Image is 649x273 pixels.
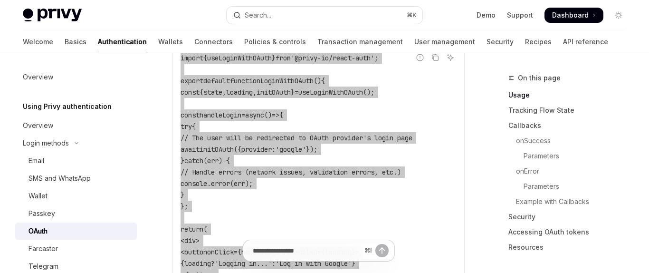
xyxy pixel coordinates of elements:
span: , [222,88,226,97]
span: . [207,179,211,188]
a: Security [508,209,634,224]
a: Welcome [23,30,53,53]
span: initOAuth [200,145,234,154]
img: light logo [23,9,82,22]
a: Transaction management [317,30,403,53]
span: loading [226,88,253,97]
a: Recipes [525,30,552,53]
span: err [207,156,219,165]
span: ; [374,54,378,62]
a: Resources [508,240,634,255]
a: onError [508,164,634,179]
span: export [181,77,203,85]
span: 'google' [276,145,306,154]
span: () [264,111,272,119]
span: = [295,88,298,97]
a: Passkey [15,205,137,222]
span: { [321,77,325,85]
span: ); [245,179,253,188]
a: Example with Callbacks [508,194,634,209]
span: handleLogin [200,111,241,119]
span: return [181,225,203,234]
span: err [234,179,245,188]
span: initOAuth [257,88,291,97]
a: Dashboard [544,8,603,23]
a: OAuth [15,223,137,240]
span: state [203,88,222,97]
span: div [184,236,196,245]
a: Callbacks [508,118,634,133]
span: On this page [518,72,561,84]
a: Authentication [98,30,147,53]
a: Connectors [194,30,233,53]
button: Toggle Login methods section [15,135,137,152]
a: Wallets [158,30,183,53]
button: Report incorrect code [414,51,426,64]
span: const [181,88,200,97]
div: SMS and WhatsApp [29,173,91,184]
a: Usage [508,88,634,103]
span: const [181,111,200,119]
span: , [253,88,257,97]
span: try [181,122,192,131]
button: Toggle dark mode [611,8,626,23]
span: => [272,111,279,119]
span: ( [203,225,207,234]
button: Ask AI [444,51,457,64]
a: Farcaster [15,240,137,257]
span: import [181,54,203,62]
a: Policies & controls [244,30,306,53]
span: await [181,145,200,154]
div: Overview [23,120,53,131]
div: Wallet [29,190,48,202]
span: useLoginWithOAuth [298,88,363,97]
a: API reference [563,30,608,53]
div: Login methods [23,137,69,149]
button: Open search [227,7,423,24]
span: catch [184,156,203,165]
span: function [230,77,260,85]
div: Farcaster [29,243,58,254]
a: Parameters [508,179,634,194]
span: ⌘ K [407,11,417,19]
span: Dashboard [552,10,589,20]
span: ({ [234,145,241,154]
span: () [314,77,321,85]
span: } [181,156,184,165]
a: Demo [477,10,496,20]
a: SMS and WhatsApp [15,170,137,187]
span: < [181,236,184,245]
input: Ask a question... [253,240,361,261]
span: console [181,179,207,188]
a: onSuccess [508,133,634,148]
span: ) { [219,156,230,165]
span: (); [363,88,374,97]
span: } [291,88,295,97]
span: = [241,111,245,119]
span: '@privy-io/react-auth' [291,54,374,62]
a: Basics [65,30,86,53]
a: Email [15,152,137,169]
a: Wallet [15,187,137,205]
button: Copy the contents from the code block [429,51,441,64]
span: ( [203,156,207,165]
span: > [196,236,200,245]
a: Overview [15,68,137,86]
span: }; [181,202,188,211]
span: provider: [241,145,276,154]
span: } [181,191,184,199]
div: Overview [23,71,53,83]
span: error [211,179,230,188]
div: Email [29,155,44,166]
span: default [203,77,230,85]
a: Overview [15,117,137,134]
a: Security [487,30,514,53]
a: Support [507,10,533,20]
span: { [279,111,283,119]
a: Accessing OAuth tokens [508,224,634,240]
span: ( [230,179,234,188]
div: OAuth [29,225,48,237]
span: { [200,88,203,97]
a: Tracking Flow State [508,103,634,118]
span: // The user will be redirected to OAuth provider's login page [181,134,412,142]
